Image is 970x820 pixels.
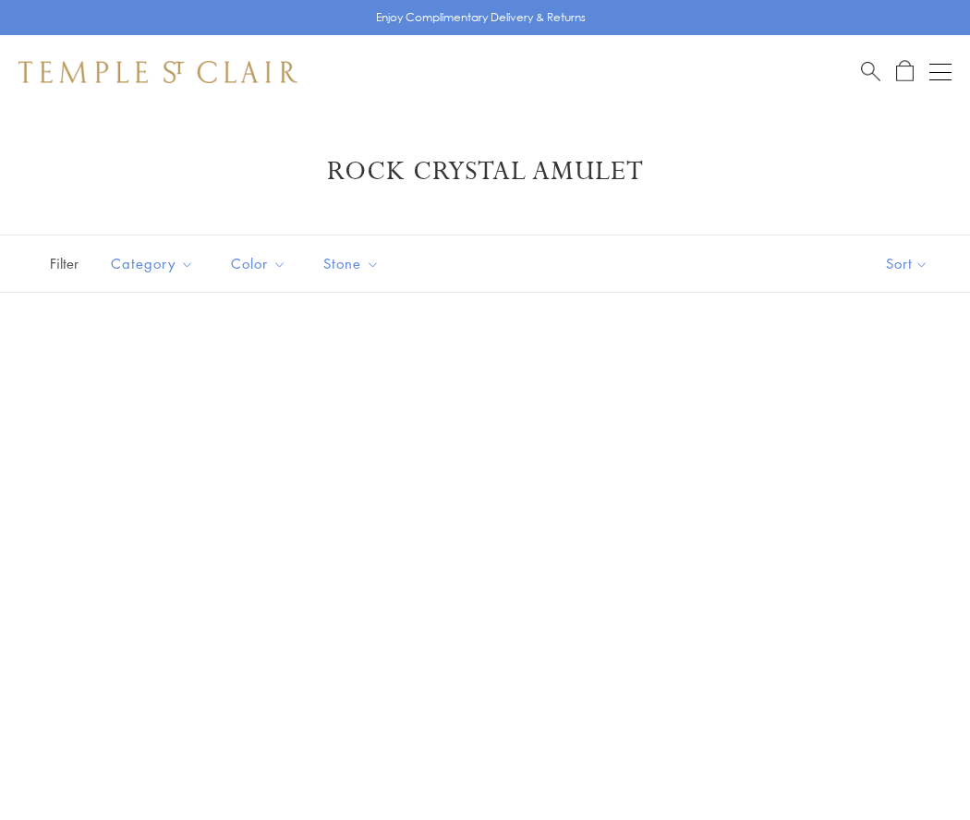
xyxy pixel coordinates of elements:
[217,243,300,284] button: Color
[46,155,924,188] h1: Rock Crystal Amulet
[222,252,300,275] span: Color
[18,61,297,83] img: Temple St. Clair
[896,60,914,83] a: Open Shopping Bag
[929,61,952,83] button: Open navigation
[844,235,970,292] button: Show sort by
[376,8,586,27] p: Enjoy Complimentary Delivery & Returns
[102,252,208,275] span: Category
[314,252,394,275] span: Stone
[309,243,394,284] button: Stone
[861,60,880,83] a: Search
[97,243,208,284] button: Category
